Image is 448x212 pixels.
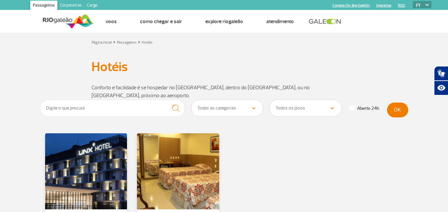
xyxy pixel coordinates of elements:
label: Aberto 24h [350,106,379,111]
a: > [113,38,115,46]
button: Abrir recursos assistivos. [434,81,448,95]
a: Imprensa [376,3,391,8]
a: Como chegar e sair [140,18,182,25]
div: Plugin de acessibilidade da Hand Talk. [434,66,448,95]
button: Abrir tradutor de língua de sinais. [434,66,448,81]
input: Digite o que procura [40,100,185,117]
a: Passageiros [117,40,137,45]
p: Conforto e facilidade é se hospedar no [GEOGRAPHIC_DATA], dentro do [GEOGRAPHIC_DATA], ou no [GEO... [92,84,357,100]
a: Explore RIOgaleão [205,18,243,25]
button: OK [387,103,408,117]
a: Atendimento [266,18,294,25]
h1: Hotéis [92,61,357,72]
a: > [138,38,140,46]
a: Página inicial [92,40,112,45]
a: Hotéis [142,40,153,45]
a: Compra On-line GaleOn [333,3,370,8]
a: RQS [398,3,405,8]
a: Passageiros [30,1,57,11]
a: Corporativo [57,1,84,11]
a: Cargo [84,1,100,11]
a: Voos [105,18,117,25]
